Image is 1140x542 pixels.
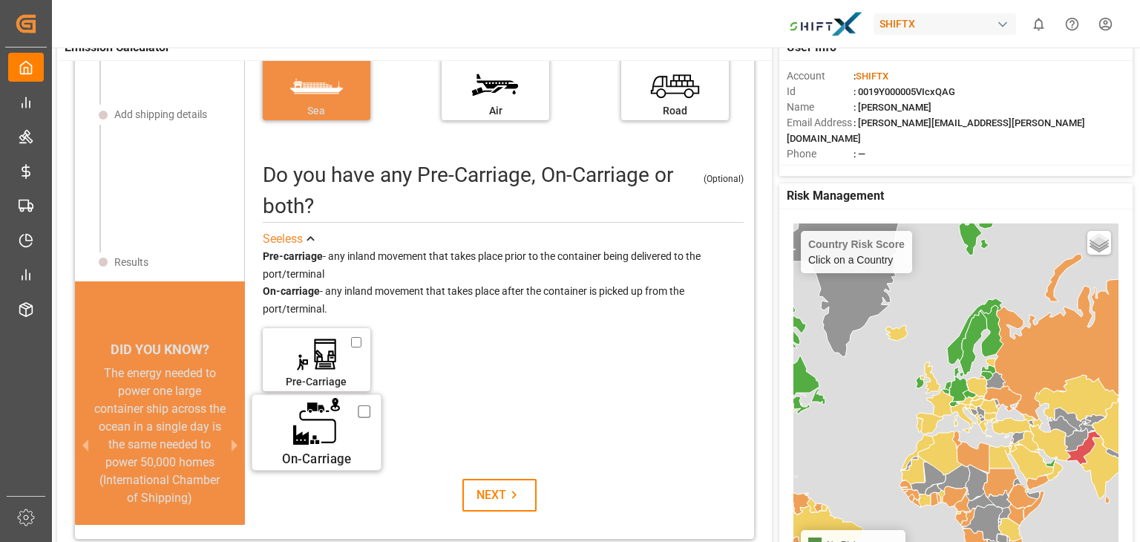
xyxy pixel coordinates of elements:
strong: Pre-carriage [263,250,323,262]
div: DID YOU KNOW? [75,333,245,365]
div: Air [449,103,542,119]
span: SHIFTX [856,71,888,82]
span: : [854,71,888,82]
span: Id [787,84,854,99]
button: NEXT [462,479,537,512]
div: The energy needed to power one large container ship across the ocean in a single day is the same ... [93,365,227,507]
h4: Country Risk Score [808,238,905,250]
input: On-Carriage [358,403,370,419]
div: Add shipping details [114,107,207,123]
button: show 0 new notifications [1022,7,1055,41]
img: Bildschirmfoto%202024-11-13%20um%2009.31.44.png_1731487080.png [789,11,863,37]
div: See less [263,230,303,248]
div: - any inland movement that takes place prior to the container being delivered to the port/termina... [263,248,744,319]
button: SHIFTX [874,10,1022,38]
button: Help Center [1055,7,1089,41]
span: Email Address [787,115,854,131]
button: next slide / item [224,365,245,525]
div: Results [114,255,148,270]
div: Road [629,103,721,119]
span: : Shipper [854,164,891,175]
span: : — [854,148,865,160]
span: : [PERSON_NAME] [854,102,931,113]
div: On-Carriage [261,450,372,468]
strong: On-carriage [263,285,320,297]
div: SHIFTX [874,13,1016,35]
span: Name [787,99,854,115]
span: : 0019Y000005VIcxQAG [854,86,955,97]
span: Account Type [787,162,854,177]
span: Risk Management [787,187,884,205]
span: : [PERSON_NAME][EMAIL_ADDRESS][PERSON_NAME][DOMAIN_NAME] [787,117,1085,144]
div: Do you have any Pre-Carriage, On-Carriage or both? (optional) [263,160,699,222]
button: previous slide / item [75,365,96,525]
span: Phone [787,146,854,162]
div: NEXT [476,486,522,504]
div: (Optional) [704,172,744,186]
input: Pre-Carriage [351,336,361,349]
div: Sea [270,103,363,119]
span: Account [787,68,854,84]
div: Pre-Carriage [270,374,363,390]
div: Click on a Country [808,238,905,266]
a: Layers [1087,231,1111,255]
